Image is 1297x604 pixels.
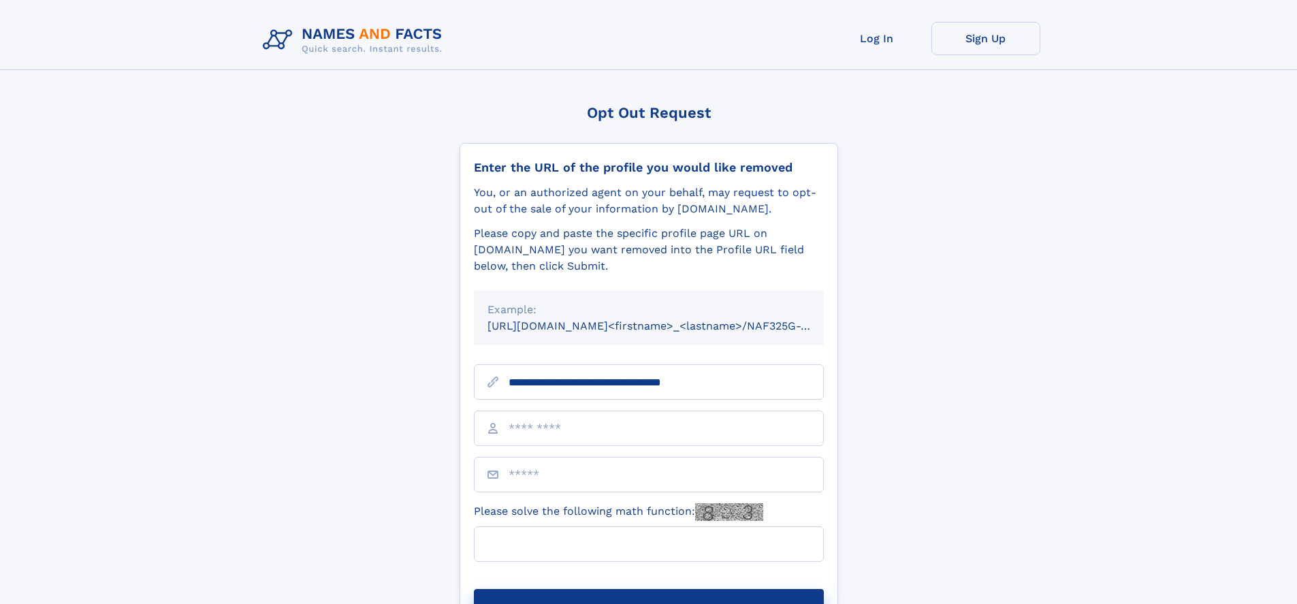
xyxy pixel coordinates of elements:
small: [URL][DOMAIN_NAME]<firstname>_<lastname>/NAF325G-xxxxxxxx [487,319,850,332]
div: Please copy and paste the specific profile page URL on [DOMAIN_NAME] you want removed into the Pr... [474,225,824,274]
a: Log In [822,22,931,55]
div: Enter the URL of the profile you would like removed [474,160,824,175]
div: Example: [487,302,810,318]
img: Logo Names and Facts [257,22,453,59]
div: You, or an authorized agent on your behalf, may request to opt-out of the sale of your informatio... [474,185,824,217]
label: Please solve the following math function: [474,503,763,521]
a: Sign Up [931,22,1040,55]
div: Opt Out Request [460,104,838,121]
